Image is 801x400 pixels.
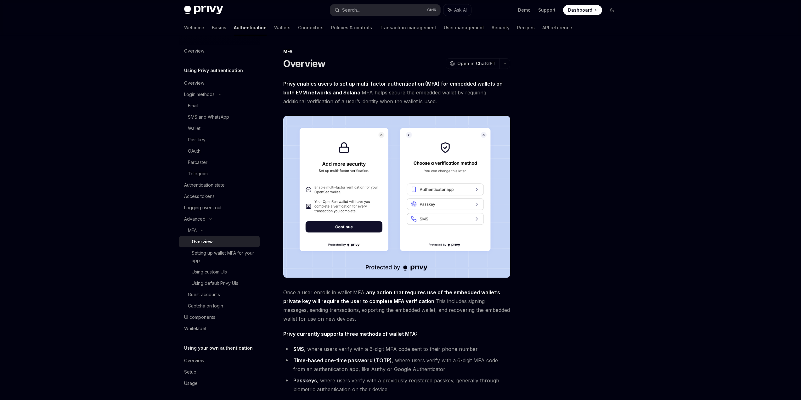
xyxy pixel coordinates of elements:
[192,279,238,287] div: Using default Privy UIs
[184,67,243,74] h5: Using Privy authentication
[188,113,229,121] div: SMS and WhatsApp
[179,323,260,334] a: Whitelabel
[446,58,499,69] button: Open in ChatGPT
[179,278,260,289] a: Using default Privy UIs
[283,79,510,106] span: MFA helps secure the embedded wallet by requiring additional verification of a user’s identity wh...
[179,100,260,111] a: Email
[179,236,260,247] a: Overview
[342,6,360,14] div: Search...
[179,366,260,378] a: Setup
[179,77,260,89] a: Overview
[179,312,260,323] a: UI components
[443,4,471,16] button: Ask AI
[331,20,372,35] a: Policies & controls
[283,48,510,55] div: MFA
[380,20,436,35] a: Transaction management
[184,79,204,87] div: Overview
[568,7,592,13] span: Dashboard
[179,247,260,266] a: Setting up wallet MFA for your app
[184,204,222,211] div: Logging users out
[192,268,227,276] div: Using custom UIs
[274,20,291,35] a: Wallets
[283,376,510,394] li: , where users verify with a previously registered passkey, generally through biometric authentica...
[179,266,260,278] a: Using custom UIs
[188,227,197,234] div: MFA
[444,20,484,35] a: User management
[184,357,204,364] div: Overview
[454,7,467,13] span: Ask AI
[283,58,326,69] h1: Overview
[234,20,267,35] a: Authentication
[518,7,531,13] a: Demo
[188,136,206,144] div: Passkey
[179,157,260,168] a: Farcaster
[179,300,260,312] a: Captcha on login
[607,5,617,15] button: Toggle dark mode
[184,344,253,352] h5: Using your own authentication
[179,202,260,213] a: Logging users out
[188,147,200,155] div: OAuth
[184,215,206,223] div: Advanced
[330,4,440,16] button: Search...CtrlK
[188,302,223,310] div: Captcha on login
[517,20,535,35] a: Recipes
[293,377,317,384] strong: Passkeys
[293,357,392,363] strong: Time-based one-time password (TOTP)
[192,238,213,245] div: Overview
[179,111,260,123] a: SMS and WhatsApp
[179,145,260,157] a: OAuth
[184,325,206,332] div: Whitelabel
[427,8,437,13] span: Ctrl K
[283,345,510,353] li: , where users verify with a 6-digit MFA code sent to their phone number
[184,313,215,321] div: UI components
[283,289,500,304] strong: any action that requires use of the embedded wallet’s private key will require the user to comple...
[188,291,220,298] div: Guest accounts
[184,91,215,98] div: Login methods
[188,125,200,132] div: Wallet
[283,116,510,278] img: images/MFA.png
[563,5,602,15] a: Dashboard
[184,181,225,189] div: Authentication state
[179,179,260,191] a: Authentication state
[184,193,215,200] div: Access tokens
[188,102,198,110] div: Email
[188,170,208,177] div: Telegram
[184,368,196,376] div: Setup
[184,20,204,35] a: Welcome
[184,47,204,55] div: Overview
[283,81,503,96] strong: Privy enables users to set up multi-factor authentication (MFA) for embedded wallets on both EVM ...
[212,20,226,35] a: Basics
[179,355,260,366] a: Overview
[542,20,572,35] a: API reference
[457,60,496,67] span: Open in ChatGPT
[179,191,260,202] a: Access tokens
[283,288,510,323] span: Once a user enrolls in wallet MFA, This includes signing messages, sending transactions, exportin...
[283,331,417,337] strong: Privy currently supports three methods of wallet MFA:
[293,346,304,352] strong: SMS
[179,289,260,300] a: Guest accounts
[184,380,198,387] div: Usage
[188,159,207,166] div: Farcaster
[179,168,260,179] a: Telegram
[538,7,556,13] a: Support
[192,249,256,264] div: Setting up wallet MFA for your app
[492,20,510,35] a: Security
[184,6,223,14] img: dark logo
[283,356,510,374] li: , where users verify with a 6-digit MFA code from an authentication app, like Authy or Google Aut...
[298,20,324,35] a: Connectors
[179,378,260,389] a: Usage
[179,123,260,134] a: Wallet
[179,45,260,57] a: Overview
[179,134,260,145] a: Passkey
